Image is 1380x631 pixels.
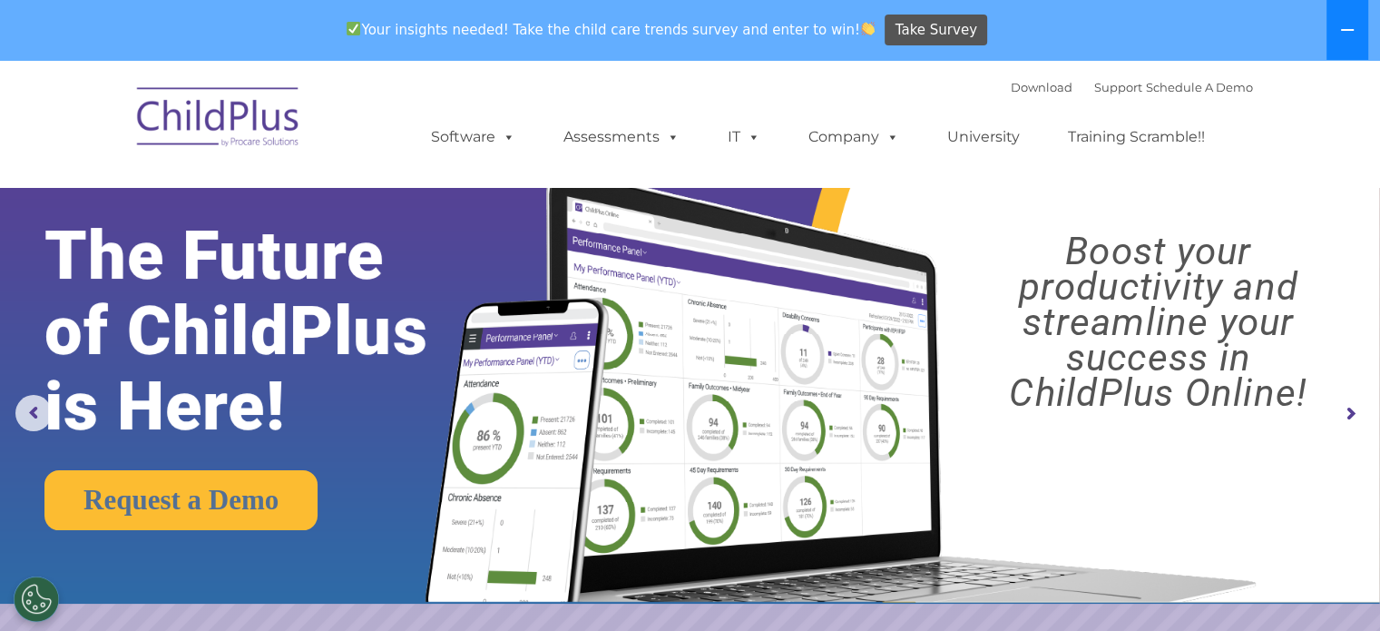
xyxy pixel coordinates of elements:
[413,119,533,155] a: Software
[1094,80,1142,94] a: Support
[929,119,1038,155] a: University
[14,577,59,622] button: Cookies Settings
[252,194,329,208] span: Phone number
[339,12,883,47] span: Your insights needed! Take the child care trends survey and enter to win!
[861,22,875,35] img: 👏
[44,470,318,530] a: Request a Demo
[885,15,987,46] a: Take Survey
[545,119,698,155] a: Assessments
[128,74,309,165] img: ChildPlus by Procare Solutions
[347,22,360,35] img: ✅
[710,119,778,155] a: IT
[44,218,485,444] rs-layer: The Future of ChildPlus is Here!
[1011,80,1072,94] a: Download
[1011,80,1253,94] font: |
[252,120,308,133] span: Last name
[1146,80,1253,94] a: Schedule A Demo
[896,15,977,46] span: Take Survey
[790,119,917,155] a: Company
[1050,119,1223,155] a: Training Scramble!!
[954,233,1363,410] rs-layer: Boost your productivity and streamline your success in ChildPlus Online!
